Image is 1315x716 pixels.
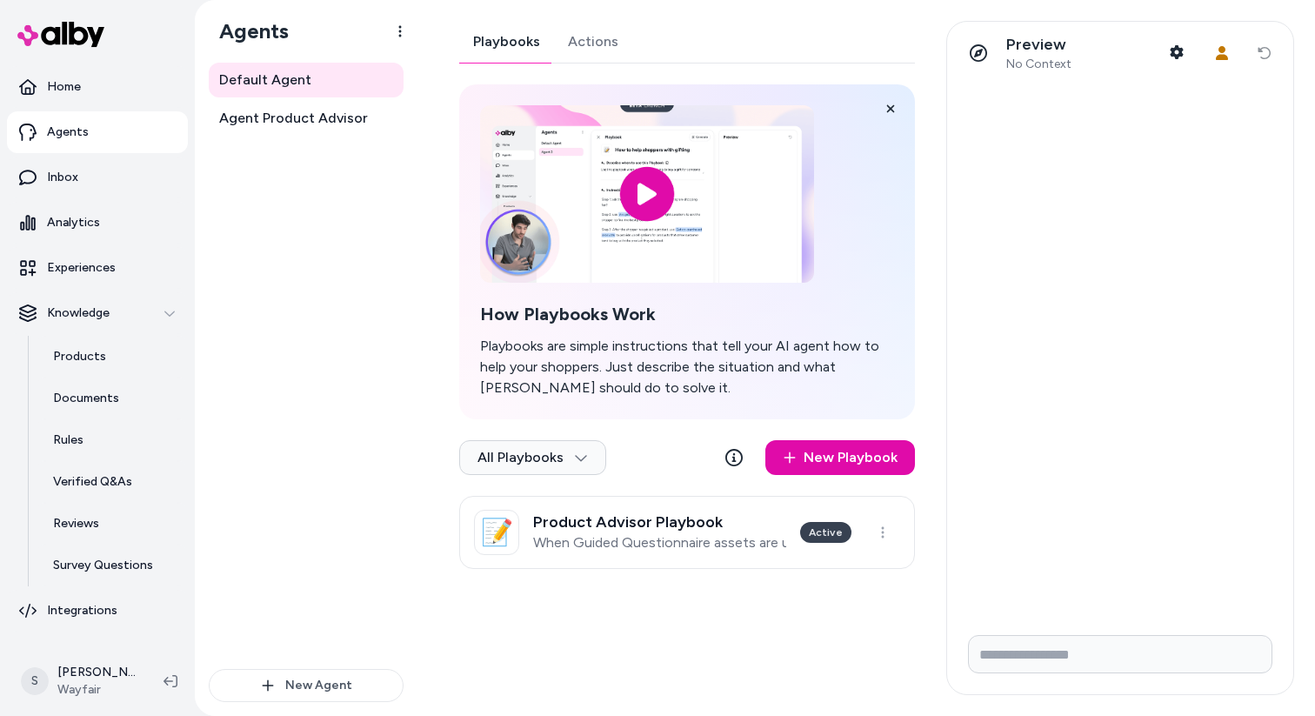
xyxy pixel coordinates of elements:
[7,590,188,632] a: Integrations
[765,440,915,475] a: New Playbook
[7,247,188,289] a: Experiences
[459,440,606,475] button: All Playbooks
[1006,57,1071,72] span: No Context
[10,653,150,709] button: S[PERSON_NAME]Wayfair
[7,157,188,198] a: Inbox
[36,461,188,503] a: Verified Q&As
[209,101,404,136] a: Agent Product Advisor
[209,669,404,702] button: New Agent
[219,70,311,90] span: Default Agent
[47,214,100,231] p: Analytics
[17,22,104,47] img: alby Logo
[21,667,49,695] span: S
[205,18,289,44] h1: Agents
[47,78,81,96] p: Home
[47,124,89,141] p: Agents
[480,336,894,398] p: Playbooks are simple instructions that tell your AI agent how to help your shoppers. Just describ...
[7,66,188,108] a: Home
[1006,35,1071,55] p: Preview
[53,515,99,532] p: Reviews
[36,378,188,419] a: Documents
[47,169,78,186] p: Inbox
[7,292,188,334] button: Knowledge
[53,348,106,365] p: Products
[36,545,188,586] a: Survey Questions
[554,21,632,63] a: Actions
[57,681,136,699] span: Wayfair
[480,304,894,325] h2: How Playbooks Work
[533,513,786,531] h3: Product Advisor Playbook
[36,336,188,378] a: Products
[533,534,786,552] p: When Guided Questionnaire assets are used, follow the playbook below
[36,419,188,461] a: Rules
[53,432,83,449] p: Rules
[57,664,136,681] p: [PERSON_NAME]
[474,510,519,555] div: 📝
[36,503,188,545] a: Reviews
[7,111,188,153] a: Agents
[968,635,1272,673] input: Write your prompt here
[47,602,117,619] p: Integrations
[53,557,153,574] p: Survey Questions
[7,202,188,244] a: Analytics
[459,496,915,569] a: 📝Product Advisor PlaybookWhen Guided Questionnaire assets are used, follow the playbook belowActive
[209,63,404,97] a: Default Agent
[53,390,119,407] p: Documents
[47,259,116,277] p: Experiences
[800,522,851,543] div: Active
[47,304,110,322] p: Knowledge
[477,449,588,466] span: All Playbooks
[53,473,132,491] p: Verified Q&As
[219,108,368,129] span: Agent Product Advisor
[459,21,554,63] a: Playbooks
